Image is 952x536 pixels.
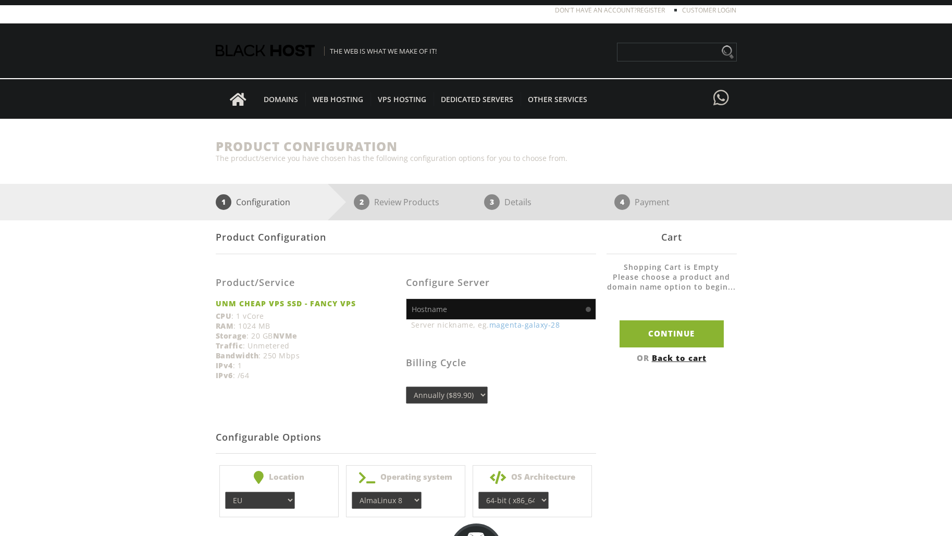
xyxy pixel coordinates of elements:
[484,194,500,210] span: 3
[635,194,670,210] p: Payment
[225,471,333,484] b: Location
[352,471,460,484] b: Operating system
[216,331,247,341] b: Storage
[216,341,243,351] b: Traffic
[216,298,398,308] strong: UNM CHEAP VPS SSD - FANCY VPS
[614,194,630,210] span: 4
[711,79,732,118] a: Have questions?
[617,43,737,61] input: Need help?
[216,351,259,360] b: Bandwidth
[478,492,548,509] select: } }
[607,220,737,254] div: Cart
[521,92,595,106] span: OTHER SERVICES
[216,422,596,454] h2: Configurable Options
[370,92,434,106] span: VPS HOSTING
[374,194,439,210] p: Review Products
[216,278,398,288] h3: Product/Service
[411,320,596,330] small: Server nickname, eg.
[216,153,737,163] p: The product/service you have chosen has the following configuration options for you to choose from.
[273,331,298,341] b: NVMe
[620,320,724,347] input: Continue
[305,79,371,119] a: WEB HOSTING
[216,262,406,388] div: : 1 vCore : 1024 MB : 20 GB : Unmetered : 250 Mbps : 1 : /64
[216,370,233,380] b: IPv6
[406,278,596,288] h3: Configure Server
[352,492,422,509] select: } } } } } } } } } } } } } } } }
[434,92,521,106] span: DEDICATED SERVERS
[434,79,521,119] a: DEDICATED SERVERS
[521,79,595,119] a: OTHER SERVICES
[236,194,290,210] p: Configuration
[406,358,596,368] h3: Billing Cycle
[216,311,232,321] b: CPU
[607,353,737,363] div: OR
[478,471,586,484] b: OS Architecture
[539,6,665,15] li: Don't have an account?
[216,140,737,153] h1: Product Configuration
[324,46,437,56] span: The Web is what we make of it!
[504,194,531,210] p: Details
[256,79,306,119] a: DOMAINS
[607,262,737,302] li: Shopping Cart is Empty Please choose a product and domain name option to begin...
[225,492,295,509] select: } } } } } }
[652,353,707,363] a: Back to cart
[637,6,665,15] a: REGISTER
[489,320,560,330] a: magenta-galaxy-28
[216,220,596,254] div: Product Configuration
[354,194,369,210] span: 2
[370,79,434,119] a: VPS HOSTING
[682,6,736,15] a: Customer Login
[216,321,234,331] b: RAM
[406,298,596,320] input: Hostname
[256,92,306,106] span: DOMAINS
[305,92,371,106] span: WEB HOSTING
[216,194,231,210] span: 1
[219,79,257,119] a: Go to homepage
[216,360,233,370] b: IPv4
